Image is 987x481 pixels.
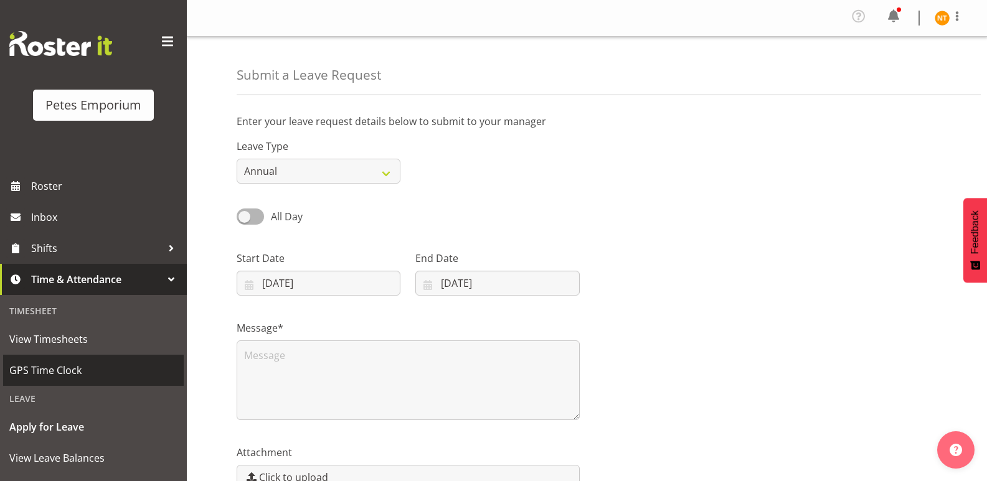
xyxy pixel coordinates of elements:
[31,208,181,226] span: Inbox
[3,386,184,411] div: Leave
[237,139,400,154] label: Leave Type
[9,31,112,56] img: Rosterit website logo
[31,239,162,258] span: Shifts
[415,251,579,266] label: End Date
[237,320,580,335] label: Message*
[970,210,981,254] span: Feedback
[237,271,400,296] input: Click to select...
[3,442,184,474] a: View Leave Balances
[9,449,177,467] span: View Leave Balances
[31,270,162,289] span: Time & Attendance
[950,444,962,456] img: help-xxl-2.png
[237,445,580,460] label: Attachment
[9,418,177,436] span: Apply for Leave
[237,251,400,266] label: Start Date
[963,198,987,283] button: Feedback - Show survey
[45,96,141,114] div: Petes Emporium
[237,68,381,82] h4: Submit a Leave Request
[415,271,579,296] input: Click to select...
[3,411,184,442] a: Apply for Leave
[9,361,177,380] span: GPS Time Clock
[3,324,184,355] a: View Timesheets
[9,330,177,348] span: View Timesheets
[31,177,181,195] span: Roster
[3,298,184,324] div: Timesheet
[237,114,937,129] p: Enter your leave request details below to submit to your manager
[3,355,184,386] a: GPS Time Clock
[935,11,950,26] img: nicole-thomson8388.jpg
[271,210,303,223] span: All Day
